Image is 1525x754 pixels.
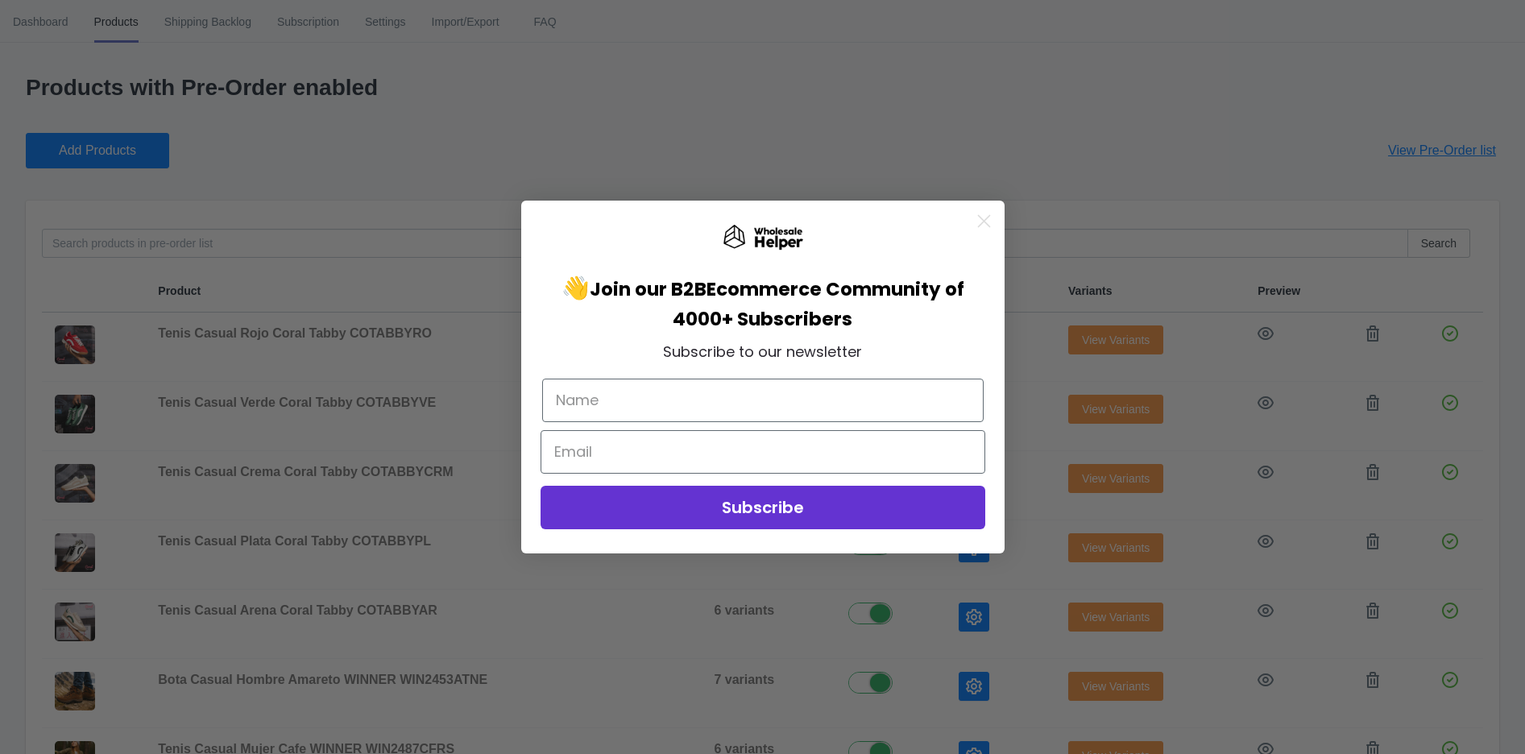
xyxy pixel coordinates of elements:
[562,272,707,304] span: 👋
[673,276,964,332] span: Ecommerce Community of 4000+ Subscribers
[541,430,985,474] input: Email
[542,379,984,422] input: Name
[723,225,803,251] img: Wholesale Helper Logo
[541,486,985,529] button: Subscribe
[970,207,998,235] button: Close dialog
[590,276,707,302] span: Join our B2B
[663,342,862,362] span: Subscribe to our newsletter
